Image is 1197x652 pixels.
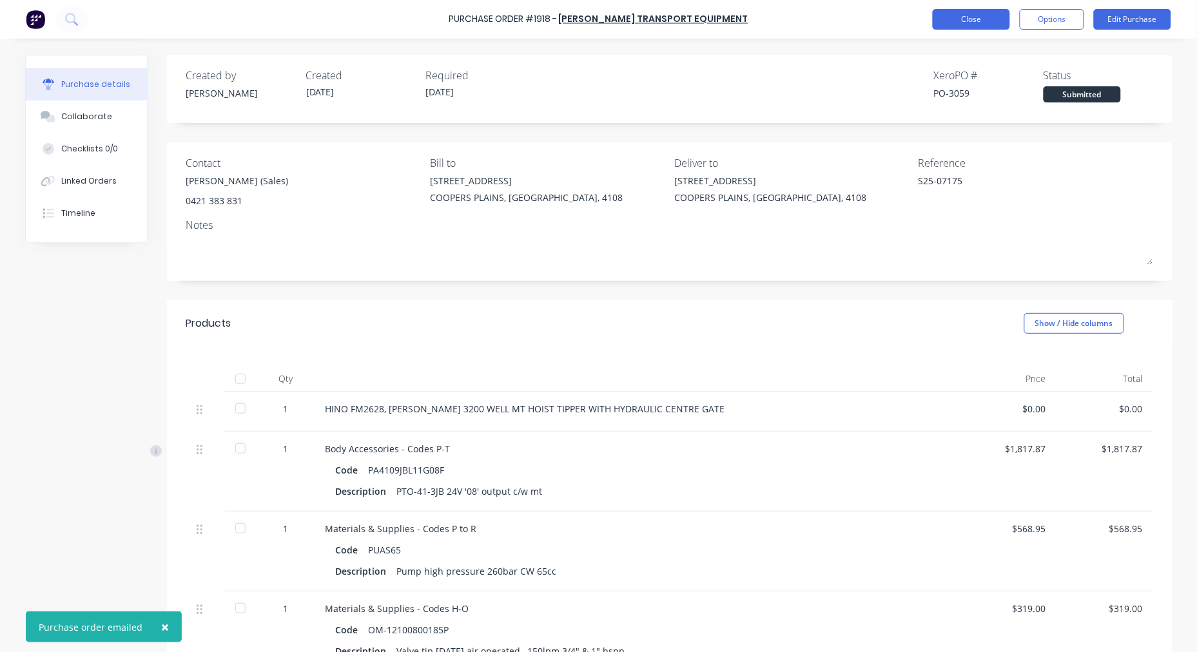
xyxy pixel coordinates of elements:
a: [PERSON_NAME] Transport Equipment [559,13,748,26]
div: $0.00 [1067,402,1143,416]
div: Qty [257,366,315,392]
span: × [161,618,169,636]
button: Purchase details [26,68,147,101]
div: Xero PO # [934,68,1044,83]
div: Purchase details [61,79,130,90]
div: PUAS65 [369,541,402,559]
div: Linked Orders [61,175,117,187]
div: Total [1056,366,1153,392]
div: Description [336,482,397,501]
div: Materials & Supplies - Codes P to R [326,522,949,535]
div: Deliver to [674,155,909,171]
div: Required [426,68,536,83]
div: $319.00 [970,602,1046,615]
div: Pump high pressure 260bar CW 65cc [397,562,557,580]
button: Close [148,611,182,642]
div: Reference [919,155,1153,171]
div: Description [336,562,397,580]
div: Purchase order emailed [39,620,142,634]
button: Close [933,9,1010,30]
div: [PERSON_NAME] [186,86,296,100]
button: Edit Purchase [1094,9,1171,30]
div: Submitted [1044,86,1121,102]
div: [STREET_ADDRESS] [674,174,867,187]
div: HINO FM2628, [PERSON_NAME] 3200 WELL MT HOIST TIPPER WITH HYDRAULIC CENTRE GATE [326,402,949,416]
div: Contact [186,155,421,171]
div: Checklists 0/0 [61,143,118,155]
button: Timeline [26,197,147,229]
div: Bill to [430,155,665,171]
div: Body Accessories - Codes P-T [326,442,949,455]
div: 1 [268,602,305,615]
button: Collaborate [26,101,147,133]
button: Linked Orders [26,165,147,197]
div: PA4109JBL11G08F [369,461,445,479]
button: Checklists 0/0 [26,133,147,165]
div: Code [336,461,369,479]
div: $0.00 [970,402,1046,416]
div: $568.95 [970,522,1046,535]
div: 0421 383 831 [186,194,289,207]
div: $319.00 [1067,602,1143,615]
button: Options [1020,9,1084,30]
div: Timeline [61,207,95,219]
div: Price [960,366,1056,392]
div: OM-12100800185P [369,620,449,639]
div: Purchase Order #1918 - [449,13,558,26]
div: Collaborate [61,111,112,122]
div: 1 [268,402,305,416]
div: PO-3059 [934,86,1044,100]
div: [STREET_ADDRESS] [430,174,623,187]
div: Products [186,316,231,331]
div: $568.95 [1067,522,1143,535]
div: 1 [268,442,305,455]
div: COOPERS PLAINS, [GEOGRAPHIC_DATA], 4108 [674,191,867,204]
div: Materials & Supplies - Codes H-O [326,602,949,615]
div: COOPERS PLAINS, [GEOGRAPHIC_DATA], 4108 [430,191,623,204]
textarea: S25-07175 [919,174,1080,203]
div: Code [336,541,369,559]
button: Show / Hide columns [1024,313,1124,334]
div: Status [1044,68,1153,83]
div: Notes [186,217,1153,233]
div: Code [336,620,369,639]
div: Created by [186,68,296,83]
div: $1,817.87 [1067,442,1143,455]
div: Created [306,68,416,83]
div: [PERSON_NAME] (Sales) [186,174,289,187]
img: Factory [26,10,45,29]
div: $1,817.87 [970,442,1046,455]
div: 1 [268,522,305,535]
div: PTO-41-3JB 24V '08' output c/w mt [397,482,543,501]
